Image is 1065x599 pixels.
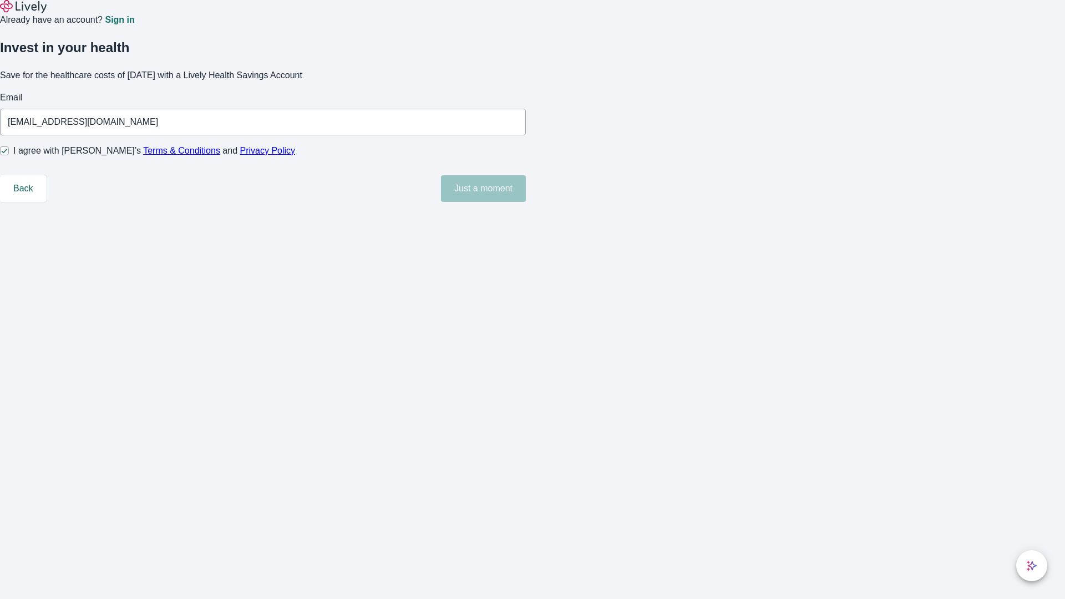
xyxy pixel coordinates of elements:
a: Privacy Policy [240,146,296,155]
a: Sign in [105,16,134,24]
span: I agree with [PERSON_NAME]’s and [13,144,295,158]
a: Terms & Conditions [143,146,220,155]
button: chat [1016,550,1047,581]
svg: Lively AI Assistant [1026,560,1037,571]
